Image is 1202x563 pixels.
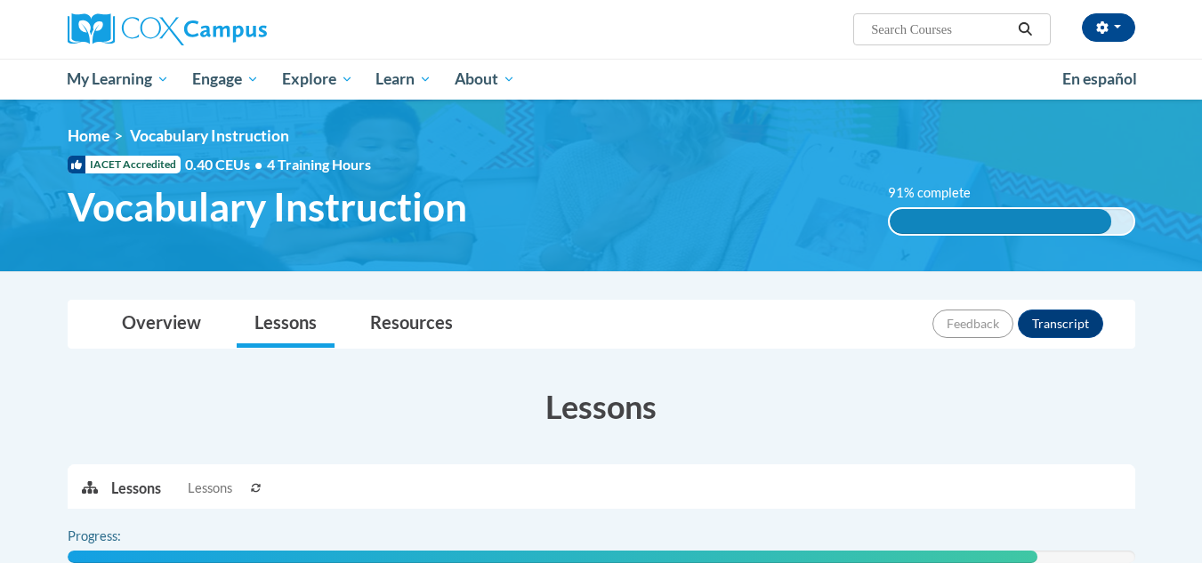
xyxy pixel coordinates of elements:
[192,68,259,90] span: Engage
[181,59,270,100] a: Engage
[364,59,443,100] a: Learn
[68,13,267,45] img: Cox Campus
[237,301,335,348] a: Lessons
[932,310,1013,338] button: Feedback
[1062,69,1137,88] span: En español
[67,68,169,90] span: My Learning
[68,183,467,230] span: Vocabulary Instruction
[1012,19,1038,40] button: Search
[56,59,182,100] a: My Learning
[352,301,471,348] a: Resources
[188,479,232,498] span: Lessons
[270,59,365,100] a: Explore
[1018,310,1103,338] button: Transcript
[68,126,109,145] a: Home
[1082,13,1135,42] button: Account Settings
[267,156,371,173] span: 4 Training Hours
[130,126,289,145] span: Vocabulary Instruction
[111,479,161,498] p: Lessons
[68,384,1135,429] h3: Lessons
[185,155,267,174] span: 0.40 CEUs
[254,156,262,173] span: •
[282,68,353,90] span: Explore
[869,19,1012,40] input: Search Courses
[375,68,432,90] span: Learn
[68,527,170,546] label: Progress:
[455,68,515,90] span: About
[1051,60,1149,98] a: En español
[104,301,219,348] a: Overview
[68,13,406,45] a: Cox Campus
[68,156,181,173] span: IACET Accredited
[890,209,1111,234] div: 91% complete
[888,183,990,203] label: 91% complete
[41,59,1162,100] div: Main menu
[443,59,527,100] a: About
